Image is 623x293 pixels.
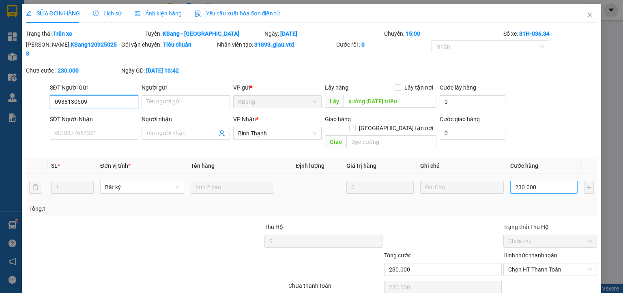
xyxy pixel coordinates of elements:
[233,116,256,122] span: VP Nhận
[508,235,592,247] span: Chưa thu
[440,95,505,108] input: Cước lấy hàng
[346,181,414,194] input: 0
[53,30,72,37] b: Trên xe
[584,181,594,194] button: plus
[254,41,294,48] b: 31893_giau.vtd
[296,163,324,169] span: Định lượng
[384,252,411,259] span: Tổng cước
[325,95,344,108] span: Lấy
[26,10,80,17] span: SỬA ĐƠN HÀNG
[264,224,283,230] span: Thu Hộ
[144,29,264,38] div: Tuyến:
[420,181,504,194] input: Ghi Chú
[135,10,182,17] span: Ảnh kiện hàng
[383,29,503,38] div: Chuyến:
[440,127,505,140] input: Cước giao hàng
[356,124,436,133] span: [GEOGRAPHIC_DATA] tận nơi
[121,66,215,75] div: Ngày GD:
[93,11,99,16] span: clock-circle
[195,10,280,17] span: Yêu cầu xuất hóa đơn điện tử
[325,135,346,148] span: Giao
[440,116,480,122] label: Cước giao hàng
[26,11,32,16] span: edit
[417,158,507,174] th: Ghi chú
[503,29,598,38] div: Số xe:
[163,30,239,37] b: KBang - [GEOGRAPHIC_DATA]
[26,41,117,57] b: KBang1209250258
[217,40,335,49] div: Nhân viên tạo:
[58,67,79,74] b: 230.000
[29,181,42,194] button: delete
[233,83,322,92] div: VP gửi
[519,30,550,37] b: 81H-036.34
[280,30,297,37] b: [DATE]
[163,41,191,48] b: Tiêu chuẩn
[93,10,122,17] span: Lịch sử
[100,163,131,169] span: Đơn vị tính
[142,115,230,124] div: Người nhận
[503,252,557,259] label: Hình thức thanh toán
[121,40,215,49] div: Gói vận chuyển:
[346,135,436,148] input: Dọc đường
[503,222,597,231] div: Trạng thái Thu Hộ
[346,163,376,169] span: Giá trị hàng
[25,29,144,38] div: Trạng thái:
[440,84,476,91] label: Cước lấy hàng
[51,163,58,169] span: SL
[195,11,201,17] img: icon
[219,130,225,137] span: user-add
[325,84,348,91] span: Lấy hàng
[336,40,430,49] div: Cước rồi :
[264,29,383,38] div: Ngày:
[191,181,274,194] input: VD: Bàn, Ghế
[361,41,365,48] b: 0
[105,181,179,193] span: Bất kỳ
[406,30,420,37] b: 15:00
[142,83,230,92] div: Người gửi
[238,127,317,139] span: Bình Thạnh
[325,116,351,122] span: Giao hàng
[510,163,538,169] span: Cước hàng
[401,83,436,92] span: Lấy tận nơi
[238,96,317,108] span: KBang
[29,204,241,213] div: Tổng: 1
[135,11,140,16] span: picture
[50,115,138,124] div: SĐT Người Nhận
[508,263,592,276] span: Chọn HT Thanh Toán
[586,12,593,18] span: close
[50,83,138,92] div: SĐT Người Gửi
[146,67,179,74] b: [DATE] 13:42
[191,163,215,169] span: Tên hàng
[26,40,120,58] div: [PERSON_NAME]:
[26,66,120,75] div: Chưa cước :
[344,95,436,108] input: Dọc đường
[578,4,601,27] button: Close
